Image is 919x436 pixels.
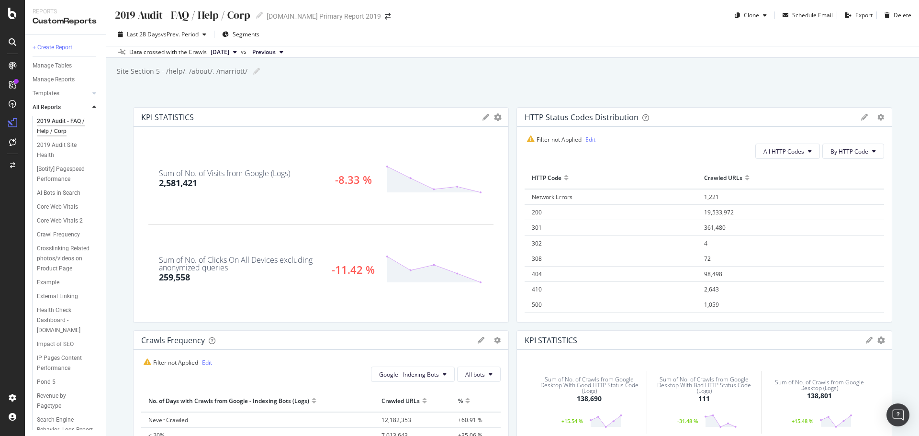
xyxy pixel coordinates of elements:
[527,135,582,144] span: Filter not Applied
[33,43,72,53] div: + Create Report
[704,239,707,247] span: 4
[704,170,742,185] div: Crawled URLs
[37,140,90,160] div: 2019 Audit Site Health
[37,216,99,226] a: Core Web Vitals 2
[37,244,95,274] div: Crosslinking Related photos/videos on Product Page
[159,256,321,271] div: Sum of No. of Clicks On All Devices excluding anonymized queries
[37,202,99,212] a: Core Web Vitals
[37,188,99,198] a: AI Bots in Search
[830,147,868,156] span: By HTTP Code
[371,367,455,382] button: Google - Indexing Bots
[881,8,911,23] button: Delete
[37,391,90,411] div: Revenue by Pagetype
[704,193,719,201] span: 1,221
[779,8,833,23] button: Schedule Email
[37,415,99,435] a: Search Engine Behavior: Logs Report
[532,193,572,201] span: Network Errors
[494,114,502,121] div: gear
[33,8,98,16] div: Reports
[765,380,874,391] div: Sum of No. of Crawls from Google Desktop (Logs)
[37,291,99,302] a: External Linking
[202,358,212,367] a: Edit
[532,270,542,278] span: 404
[731,8,771,23] button: Clone
[33,43,99,53] a: + Create Report
[33,75,75,85] div: Manage Reports
[33,61,72,71] div: Manage Tables
[37,278,59,288] div: Example
[252,48,276,56] span: Previous
[532,239,542,247] span: 302
[651,377,758,394] div: Sum of No. of Crawls from Google Desktop With Bad HTTP Status Code (Logs)
[894,11,911,19] div: Delete
[785,419,819,424] div: +15.48 %
[37,230,99,240] a: Crawl Frequency
[763,147,804,156] span: All HTTP Codes
[37,140,99,160] a: 2019 Audit Site Health
[841,8,873,23] button: Export
[704,224,726,232] span: 361,480
[744,11,759,19] div: Clone
[458,416,482,424] span: +60.91 %
[755,144,820,159] button: All HTTP Codes
[159,271,190,284] div: 259,558
[33,16,98,27] div: CustomReports
[37,305,99,335] a: Health Check Dashboard - [DOMAIN_NAME]
[457,367,501,382] button: All bots
[704,270,722,278] span: 98,498
[241,47,248,56] span: vs
[381,393,420,408] div: Crawled URLs
[532,224,542,232] span: 301
[792,11,833,19] div: Schedule Email
[37,164,93,184] div: [Botify] Pagespeed Performance
[535,377,643,394] div: Sum of No. of Crawls from Google Desktop With Good HTTP Status Code (Logs)
[207,46,241,58] button: [DATE]
[211,48,229,56] span: 2025 Aug. 1st
[233,30,259,38] span: Segments
[822,144,884,159] button: By HTTP Code
[37,202,78,212] div: Core Web Vitals
[114,27,210,42] button: Last 28 DaysvsPrev. Period
[159,169,290,177] div: Sum of No. of Visits from Google (Logs)
[37,164,99,184] a: [Botify] Pagespeed Performance
[585,135,595,144] a: Edit
[37,116,99,136] a: 2019 Audit - FAQ / Help / Corp
[379,370,439,379] span: Google - Indexing Bots
[37,230,80,240] div: Crawl Frequency
[855,11,873,19] div: Export
[704,208,734,216] span: 19,533,972
[148,416,188,424] span: Never Crawled
[37,216,83,226] div: Core Web Vitals 2
[385,13,391,20] div: arrow-right-arrow-left
[37,353,99,373] a: IP Pages Content Performance
[321,265,386,274] div: -11.42 %
[116,67,247,76] div: Site Section 5 - /help/, /about/, /marriott/
[37,339,74,349] div: Impact of SEO
[127,30,161,38] span: Last 28 Days
[321,175,386,184] div: -8.33 %
[465,370,485,379] span: All bots
[556,419,589,424] div: +15.54 %
[532,170,561,185] div: HTTP Code
[37,415,93,435] div: Search Engine Behavior: Logs Report
[807,391,832,401] div: 138,801
[129,48,207,56] div: Data crossed with the Crawls
[267,11,381,21] div: [DOMAIN_NAME] Primary Report 2019
[886,403,909,426] div: Open Intercom Messenger
[37,291,78,302] div: External Linking
[37,244,99,274] a: Crosslinking Related photos/videos on Product Page
[37,305,94,335] div: Health Check Dashboard - Marriott.com
[37,377,99,387] a: Pond 5
[532,301,542,309] span: 500
[218,27,263,42] button: Segments
[33,61,99,71] a: Manage Tables
[516,107,892,323] div: HTTP Status Codes DistributiongeargearFilter not AppliedEditAll HTTP CodesBy HTTP CodeHTTP CodeCr...
[525,112,639,122] div: HTTP Status Codes Distribution
[671,419,705,424] div: -31.48 %
[133,107,509,323] div: KPI STATISTICSgeargearSum of No. of Visits from Google (Logs)2,581,421-8.33 %Sum of No. of Clicks...
[161,30,199,38] span: vs Prev. Period
[159,177,197,190] div: 2,581,421
[37,377,56,387] div: Pond 5
[37,353,92,373] div: IP Pages Content Performance
[877,337,885,344] div: gear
